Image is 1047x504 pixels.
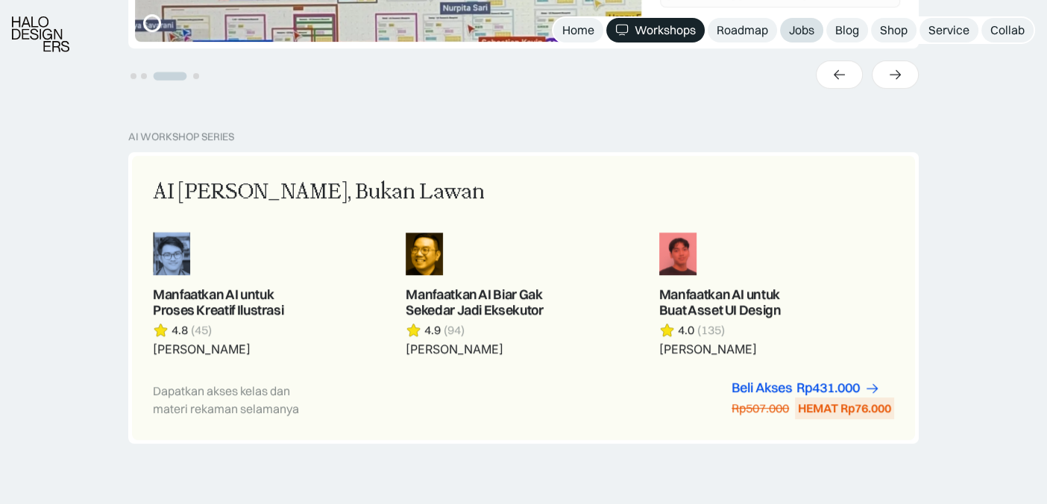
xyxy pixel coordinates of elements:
[141,73,147,79] button: Go to slide 2
[562,22,594,38] div: Home
[796,380,860,396] div: Rp431.000
[990,22,1025,38] div: Collab
[131,73,136,79] button: Go to slide 1
[880,22,908,38] div: Shop
[606,18,705,42] a: Workshops
[835,22,859,38] div: Blog
[732,400,789,416] div: Rp507.000
[871,18,916,42] a: Shop
[732,380,880,396] a: Beli AksesRp431.000
[826,18,868,42] a: Blog
[789,22,814,38] div: Jobs
[732,380,792,396] div: Beli Akses
[128,130,234,143] div: AI Workshop Series
[928,22,969,38] div: Service
[153,177,485,208] div: AI [PERSON_NAME], Bukan Lawan
[154,72,187,81] button: Go to slide 3
[708,18,777,42] a: Roadmap
[798,400,891,416] div: HEMAT Rp76.000
[553,18,603,42] a: Home
[717,22,768,38] div: Roadmap
[780,18,823,42] a: Jobs
[635,22,696,38] div: Workshops
[128,69,201,81] ul: Select a slide to show
[919,18,978,42] a: Service
[153,382,321,418] div: Dapatkan akses kelas dan materi rekaman selamanya
[981,18,1034,42] a: Collab
[193,73,199,79] button: Go to slide 4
